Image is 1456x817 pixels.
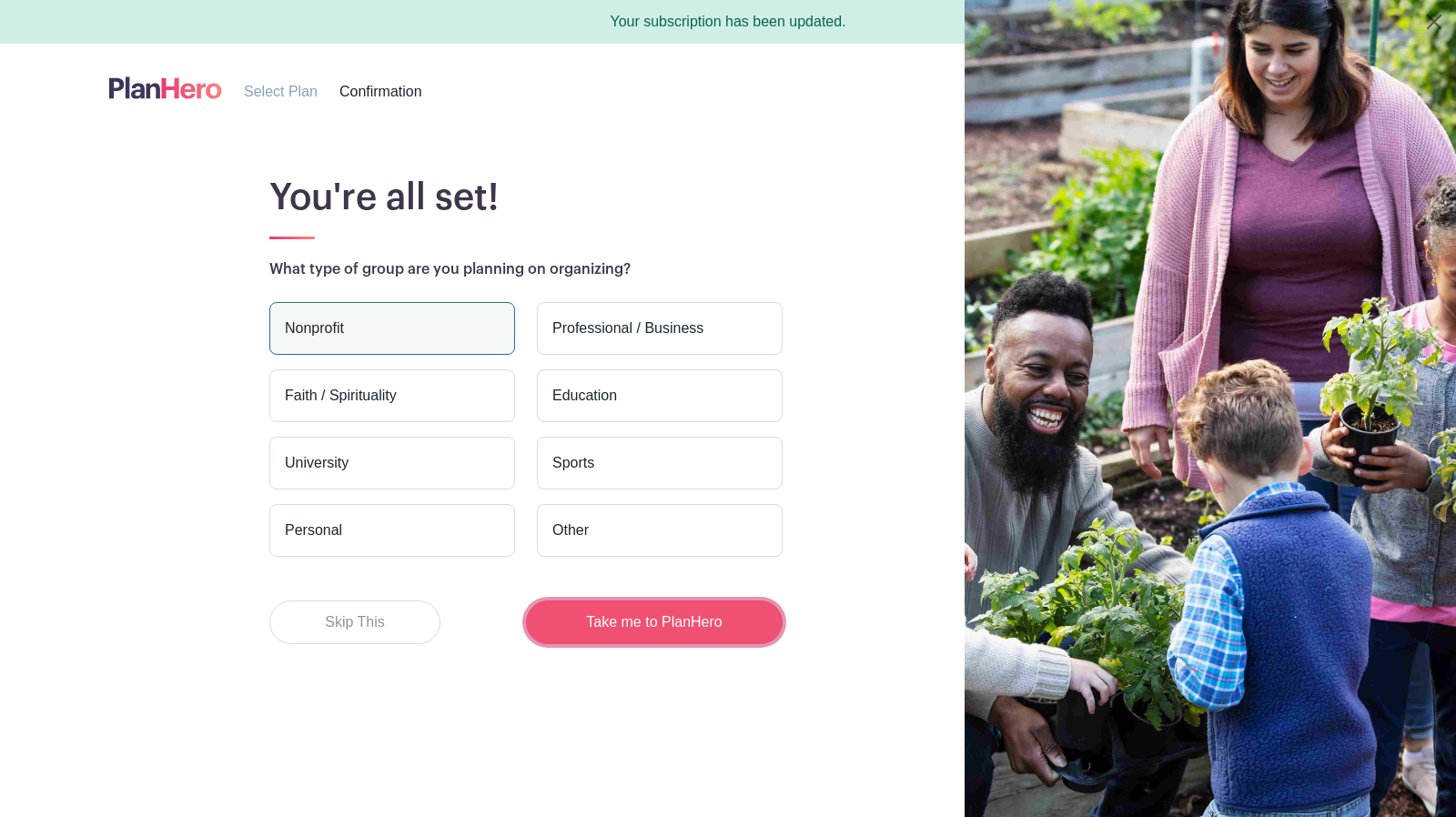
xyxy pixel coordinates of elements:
label: Education [537,369,783,422]
label: Sports [537,437,783,489]
label: Other [537,504,783,557]
label: Nonprofit [269,302,515,355]
button: Skip This [269,600,440,644]
button: Take me to PlanHero [526,600,783,644]
img: logo-507f7623f17ff9eddc593b1ce0a138ce2505c220e1c5a4e2b4648c50719b7d32.svg [109,73,222,103]
label: University [269,437,515,489]
h1: You're all set! [269,176,1296,219]
label: Professional / Business [537,302,783,355]
span: Select Plan [244,84,318,99]
span: Confirmation [339,84,422,99]
label: Personal [269,504,515,557]
p: What type of group are you planning on organizing? [269,258,1296,280]
label: Faith / Spirituality [269,369,515,422]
